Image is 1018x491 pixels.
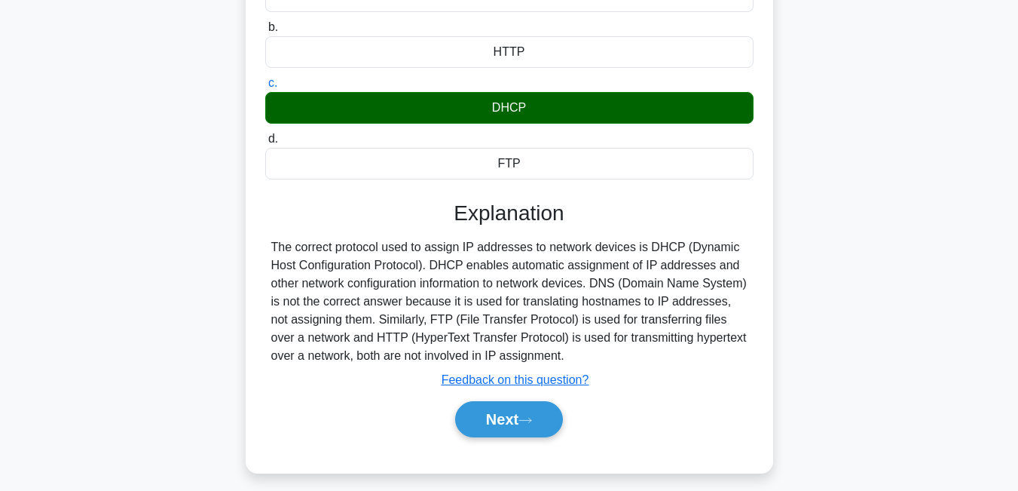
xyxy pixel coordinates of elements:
[271,238,747,365] div: The correct protocol used to assign IP addresses to network devices is DHCP (Dynamic Host Configu...
[274,201,744,226] h3: Explanation
[442,373,589,386] a: Feedback on this question?
[265,36,754,68] div: HTTP
[268,20,278,33] span: b.
[265,92,754,124] div: DHCP
[268,132,278,145] span: d.
[268,76,277,89] span: c.
[265,148,754,180] div: FTP
[455,401,563,437] button: Next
